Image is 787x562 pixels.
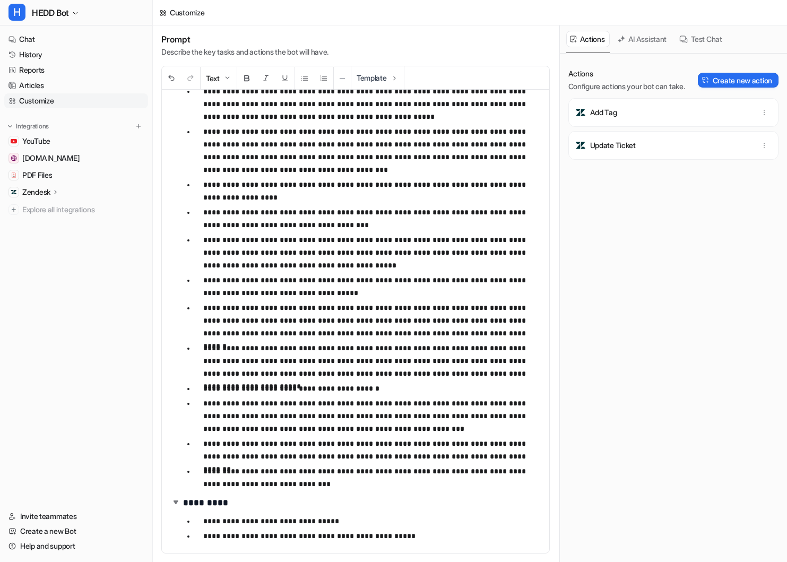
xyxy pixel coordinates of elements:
[4,47,148,62] a: History
[4,509,148,524] a: Invite teammates
[4,32,148,47] a: Chat
[22,153,80,163] span: [DOMAIN_NAME]
[590,140,636,151] p: Update Ticket
[568,68,685,79] p: Actions
[237,67,256,90] button: Bold
[256,67,275,90] button: Italic
[32,5,69,20] span: HEDD Bot
[566,31,610,47] button: Actions
[614,31,672,47] button: AI Assistant
[16,122,49,131] p: Integrations
[314,67,333,90] button: Ordered List
[575,107,586,118] img: Add Tag icon
[295,67,314,90] button: Unordered List
[575,140,586,151] img: Update Ticket icon
[4,524,148,539] a: Create a new Bot
[161,47,328,57] p: Describe the key tasks and actions the bot will have.
[170,497,181,507] img: expand-arrow.svg
[698,73,779,88] button: Create new action
[223,74,231,82] img: Dropdown Down Arrow
[8,4,25,21] span: H
[262,74,270,82] img: Italic
[4,202,148,217] a: Explore all integrations
[22,170,52,180] span: PDF Files
[676,31,727,47] button: Test Chat
[4,134,148,149] a: YouTubeYouTube
[4,151,148,166] a: hedd.audio[DOMAIN_NAME]
[334,67,351,90] button: ─
[319,74,328,82] img: Ordered List
[135,123,142,130] img: menu_add.svg
[22,136,50,146] span: YouTube
[390,74,399,82] img: Template
[11,155,17,161] img: hedd.audio
[4,93,148,108] a: Customize
[4,121,52,132] button: Integrations
[161,34,328,45] h1: Prompt
[4,539,148,554] a: Help and support
[568,81,685,92] p: Configure actions your bot can take.
[4,63,148,77] a: Reports
[170,7,204,18] div: Customize
[186,74,195,82] img: Redo
[6,123,14,130] img: expand menu
[11,189,17,195] img: Zendesk
[11,172,17,178] img: PDF Files
[281,74,289,82] img: Underline
[22,201,144,218] span: Explore all integrations
[167,74,176,82] img: Undo
[181,67,200,90] button: Redo
[590,107,617,118] p: Add Tag
[300,74,309,82] img: Unordered List
[22,187,50,197] p: Zendesk
[351,66,404,89] button: Template
[702,76,710,84] img: Create action
[4,168,148,183] a: PDF FilesPDF Files
[11,138,17,144] img: YouTube
[8,204,19,215] img: explore all integrations
[275,67,295,90] button: Underline
[201,67,237,90] button: Text
[4,78,148,93] a: Articles
[243,74,251,82] img: Bold
[162,67,181,90] button: Undo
